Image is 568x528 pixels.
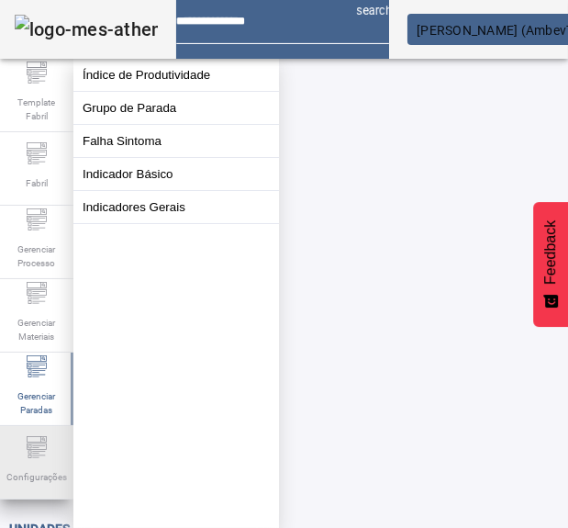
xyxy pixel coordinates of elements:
[73,125,279,157] button: Falha Sintoma
[1,465,72,489] span: Configurações
[15,15,158,44] img: logo-mes-athena
[9,237,64,275] span: Gerenciar Processo
[73,158,279,190] button: Indicador Básico
[542,219,559,284] span: Feedback
[533,201,568,326] button: Feedback - Mostrar pesquisa
[9,384,64,422] span: Gerenciar Paradas
[9,90,64,129] span: Template Fabril
[9,310,64,349] span: Gerenciar Materiais
[73,92,279,124] button: Grupo de Parada
[73,59,279,91] button: Índice de Produtividade
[20,171,53,196] span: Fabril
[73,191,279,223] button: Indicadores Gerais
